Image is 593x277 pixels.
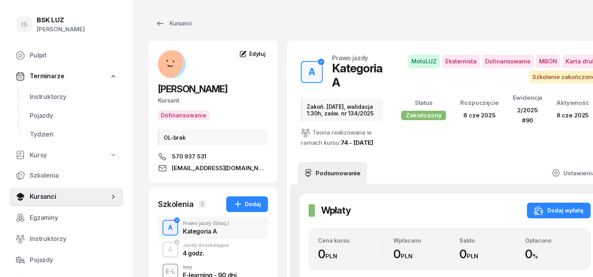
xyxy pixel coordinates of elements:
a: Szkolenia [9,166,123,185]
div: E-L [163,267,178,277]
span: Dofinansowanie [482,55,534,68]
div: Aktywność [556,98,589,108]
div: 4 godz. [183,250,229,256]
span: Egzaminy [30,213,117,223]
a: Egzaminy [9,209,123,227]
span: 3 [198,200,206,208]
div: Zakoń. [DATE], walidacja 1:30h, zaśw. nr 134/2025 [301,99,382,121]
button: Dodaj [226,196,268,212]
a: Kursanci [148,16,198,31]
button: APrawo jazdy(Stacj.)Kategoria A [158,217,268,239]
div: 8 cze 2025 [556,110,589,121]
a: Pulpit [9,46,123,65]
div: 0 [459,247,515,261]
span: [PERSON_NAME] [158,83,227,95]
span: Kursy [30,150,47,160]
span: Kursanci [30,192,109,202]
a: 570 937 531 [158,152,268,161]
div: Szkolenia [158,199,194,210]
span: Pojazdy [30,255,117,265]
a: Pojazdy [23,106,123,125]
small: PLN [401,252,413,260]
div: Cena kursu [318,237,384,244]
div: OL-brak [158,130,268,146]
div: Kursanci [155,19,191,28]
small: % [532,252,538,260]
div: 2/2025 #90 [513,105,543,125]
a: Pojazdy [9,251,123,270]
div: Saldo [459,237,515,244]
a: Tydzień [23,125,123,144]
span: Terminarze [30,71,64,81]
div: [PERSON_NAME] [37,24,85,34]
button: Dofinansowanie [158,110,209,120]
div: Kursant [158,95,268,106]
span: IS [21,21,27,28]
a: Kursanci [9,187,123,206]
button: A [301,61,323,83]
div: A [165,243,176,256]
div: Zakończony [401,111,446,120]
div: 0 [318,247,384,261]
div: 0 [525,247,581,261]
div: Jazdy doszkalające [183,243,229,248]
a: Edytuj [234,47,271,61]
span: Pojazdy [30,111,117,121]
div: Wpłacono [393,237,449,244]
div: Inny [183,265,236,270]
button: A [163,242,178,257]
a: Instruktorzy [23,88,123,106]
div: Dodaj [233,200,261,209]
div: BSK LUZ [37,17,85,23]
a: [EMAIL_ADDRESS][DOMAIN_NAME] [158,164,268,173]
a: Instruktorzy [9,230,123,248]
span: Tydzień [30,130,117,140]
span: Eksternista [442,55,480,68]
button: Dodaj wpłatę [527,203,591,218]
a: 74 - [DATE] [341,139,373,146]
div: A [305,64,318,80]
div: Prawo jazdy [183,221,229,226]
span: 570 937 531 [172,152,206,161]
div: Teoria realizowana w ramach kursu: [301,128,382,148]
div: Ewidencja [513,93,543,103]
a: Kursy [9,146,123,164]
span: Pulpit [30,50,117,61]
div: Opłacono [525,237,581,244]
span: 8 cze 2025 [463,112,495,119]
div: Kategoria A [332,61,382,89]
small: PLN [467,252,479,260]
small: PLN [325,252,337,260]
span: Instruktorzy [30,92,117,102]
h2: Wpłaty [321,204,351,217]
a: Terminarze [9,67,123,85]
span: Edytuj [249,50,266,57]
span: MBON [536,55,560,68]
div: 0 [393,247,449,261]
span: MotoLUZ [408,55,440,68]
button: AJazdy doszkalające4 godz. [158,239,268,261]
span: (Stacj.) [213,221,229,226]
span: Szkolenia [30,171,117,181]
div: Kategoria A [183,228,229,234]
div: Dodaj wpłatę [534,206,584,215]
a: Podsumowanie [298,162,367,184]
div: Prawo jazdy [332,55,368,61]
div: Rozpoczęcie [460,98,498,108]
div: A [165,221,176,234]
div: Status [401,98,446,108]
span: [EMAIL_ADDRESS][DOMAIN_NAME] [172,164,268,173]
span: Instruktorzy [30,234,117,244]
button: A [163,220,178,236]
